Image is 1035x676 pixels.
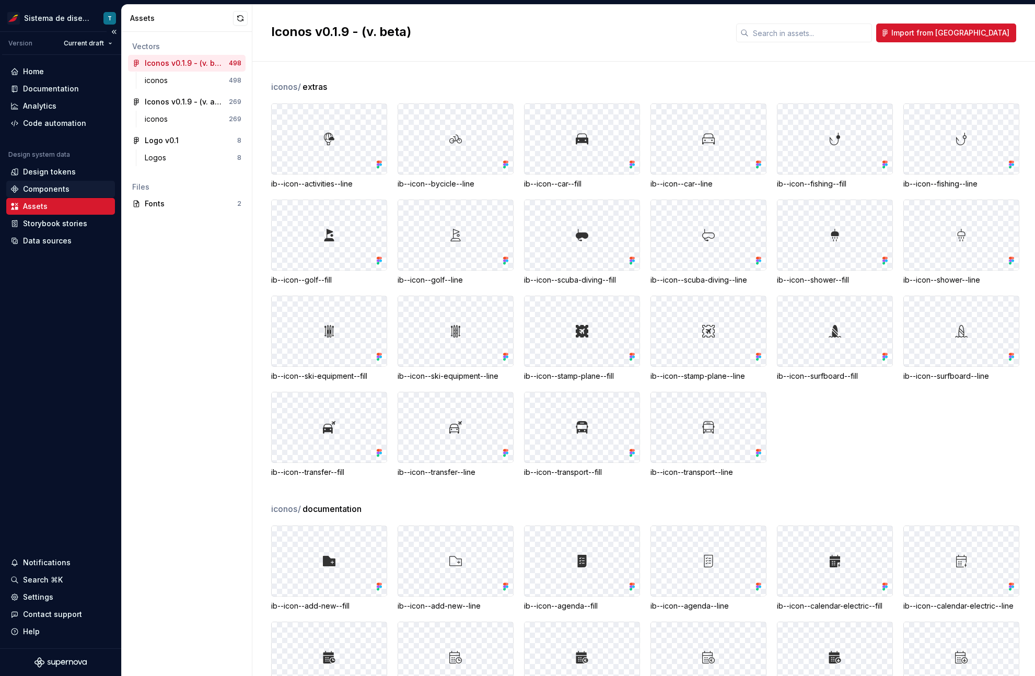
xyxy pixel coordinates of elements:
[271,80,301,93] span: iconos
[145,114,172,124] div: iconos
[6,181,115,197] a: Components
[237,136,241,145] div: 8
[145,97,223,107] div: Iconos v0.1.9 - (v. actual)
[23,201,48,212] div: Assets
[6,554,115,571] button: Notifications
[777,601,893,611] div: ib--icon--calendar-electric--fill
[749,24,872,42] input: Search in assets...
[132,41,241,52] div: Vectors
[59,36,117,51] button: Current draft
[23,575,63,585] div: Search ⌘K
[128,132,246,149] a: Logo v0.18
[398,275,514,285] div: ib--icon--golf--line
[34,657,87,668] svg: Supernova Logo
[903,371,1019,381] div: ib--icon--surfboard--line
[6,215,115,232] a: Storybook stories
[8,150,70,159] div: Design system data
[229,76,241,85] div: 498
[777,371,893,381] div: ib--icon--surfboard--fill
[6,98,115,114] a: Analytics
[132,182,241,192] div: Files
[23,609,82,620] div: Contact support
[6,164,115,180] a: Design tokens
[398,601,514,611] div: ib--icon--add-new--line
[6,198,115,215] a: Assets
[107,25,121,39] button: Collapse sidebar
[128,94,246,110] a: Iconos v0.1.9 - (v. actual)269
[6,115,115,132] a: Code automation
[777,275,893,285] div: ib--icon--shower--fill
[23,557,71,568] div: Notifications
[524,467,640,477] div: ib--icon--transport--fill
[23,626,40,637] div: Help
[141,72,246,89] a: iconos498
[6,80,115,97] a: Documentation
[23,84,79,94] div: Documentation
[903,275,1019,285] div: ib--icon--shower--line
[271,275,387,285] div: ib--icon--golf--fill
[23,184,69,194] div: Components
[130,13,233,24] div: Assets
[303,503,362,515] span: documentation
[271,601,387,611] div: ib--icon--add-new--fill
[237,200,241,208] div: 2
[650,275,766,285] div: ib--icon--scuba-diving--line
[876,24,1016,42] button: Import from [GEOGRAPHIC_DATA]
[23,101,56,111] div: Analytics
[891,28,1009,38] span: Import from [GEOGRAPHIC_DATA]
[650,601,766,611] div: ib--icon--agenda--line
[145,153,170,163] div: Logos
[23,592,53,602] div: Settings
[229,59,241,67] div: 498
[777,179,893,189] div: ib--icon--fishing--fill
[398,179,514,189] div: ib--icon--bycicle--line
[23,66,44,77] div: Home
[108,14,112,22] div: T
[6,63,115,80] a: Home
[23,236,72,246] div: Data sources
[6,589,115,605] a: Settings
[271,179,387,189] div: ib--icon--activities--line
[303,80,327,93] span: extras
[6,572,115,588] button: Search ⌘K
[128,55,246,72] a: Iconos v0.1.9 - (v. beta)498
[6,606,115,623] button: Contact support
[524,179,640,189] div: ib--icon--car--fill
[237,154,241,162] div: 8
[6,232,115,249] a: Data sources
[271,371,387,381] div: ib--icon--ski-equipment--fill
[24,13,91,24] div: Sistema de diseño Iberia
[271,24,724,40] h2: Iconos v0.1.9 - (v. beta)
[229,115,241,123] div: 269
[298,504,301,514] span: /
[128,195,246,212] a: Fonts2
[145,75,172,86] div: iconos
[650,371,766,381] div: ib--icon--stamp-plane--line
[145,135,179,146] div: Logo v0.1
[524,601,640,611] div: ib--icon--agenda--fill
[2,7,119,29] button: Sistema de diseño IberiaT
[141,111,246,127] a: iconos269
[141,149,246,166] a: Logos8
[23,218,87,229] div: Storybook stories
[524,371,640,381] div: ib--icon--stamp-plane--fill
[23,118,86,129] div: Code automation
[7,12,20,25] img: 55604660-494d-44a9-beb2-692398e9940a.png
[6,623,115,640] button: Help
[145,199,237,209] div: Fonts
[298,81,301,92] span: /
[650,179,766,189] div: ib--icon--car--line
[145,58,223,68] div: Iconos v0.1.9 - (v. beta)
[229,98,241,106] div: 269
[398,467,514,477] div: ib--icon--transfer--line
[64,39,104,48] span: Current draft
[903,179,1019,189] div: ib--icon--fishing--line
[8,39,32,48] div: Version
[271,503,301,515] span: iconos
[271,467,387,477] div: ib--icon--transfer--fill
[23,167,76,177] div: Design tokens
[903,601,1019,611] div: ib--icon--calendar-electric--line
[650,467,766,477] div: ib--icon--transport--line
[524,275,640,285] div: ib--icon--scuba-diving--fill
